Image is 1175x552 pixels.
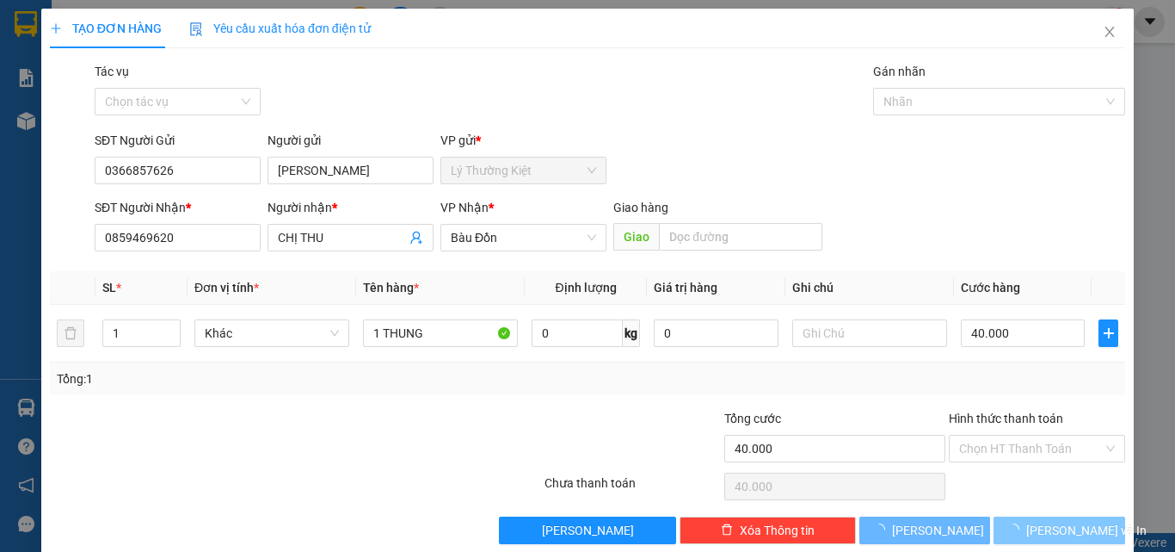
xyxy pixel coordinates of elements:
[95,65,129,78] label: Tác vụ
[542,521,634,540] span: [PERSON_NAME]
[654,281,717,295] span: Giá trị hàng
[451,158,596,183] span: Lý Thường Kiệt
[961,281,1020,295] span: Cước hàng
[363,281,419,295] span: Tên hàng
[555,281,616,295] span: Định lượng
[15,56,152,77] div: GIANG
[205,320,339,346] span: Khác
[721,524,733,537] span: delete
[440,201,489,214] span: VP Nhận
[95,131,261,150] div: SĐT Người Gửi
[440,131,606,150] div: VP gửi
[873,524,892,536] span: loading
[1103,25,1117,39] span: close
[57,319,84,347] button: delete
[57,369,455,388] div: Tổng: 1
[724,412,781,425] span: Tổng cước
[164,16,206,34] span: Nhận:
[740,521,815,540] span: Xóa Thông tin
[654,319,778,347] input: 0
[189,22,371,35] span: Yêu cầu xuất hóa đơn điện tử
[1098,319,1118,347] button: plus
[1026,521,1147,540] span: [PERSON_NAME] và In
[15,15,152,56] div: Lý Thường Kiệt
[785,271,954,305] th: Ghi chú
[451,225,596,251] span: Bàu Đồn
[189,22,203,36] img: icon
[268,198,434,217] div: Người nhận
[1099,326,1117,340] span: plus
[499,517,675,544] button: [PERSON_NAME]
[50,22,162,35] span: TẠO ĐƠN HÀNG
[102,281,116,295] span: SL
[892,521,984,540] span: [PERSON_NAME]
[15,16,41,34] span: Gửi:
[268,131,434,150] div: Người gửi
[409,231,423,245] span: user-add
[1086,9,1134,57] button: Close
[363,319,518,347] input: VD: Bàn, Ghế
[859,517,991,544] button: [PERSON_NAME]
[613,223,659,251] span: Giao
[194,281,259,295] span: Đơn vị tính
[1007,524,1026,536] span: loading
[543,474,723,504] div: Chưa thanh toán
[13,113,40,131] span: CR :
[680,517,856,544] button: deleteXóa Thông tin
[873,65,926,78] label: Gán nhãn
[994,517,1125,544] button: [PERSON_NAME] và In
[949,412,1063,425] label: Hình thức thanh toán
[50,22,62,34] span: plus
[659,223,822,251] input: Dọc đường
[164,35,303,56] div: thu
[792,319,947,347] input: Ghi Chú
[95,198,261,217] div: SĐT Người Nhận
[13,111,155,132] div: 30.000
[613,201,668,214] span: Giao hàng
[164,15,303,35] div: Bàu Đồn
[15,77,152,101] div: 0329013559
[623,319,640,347] span: kg
[164,56,303,80] div: 0329476952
